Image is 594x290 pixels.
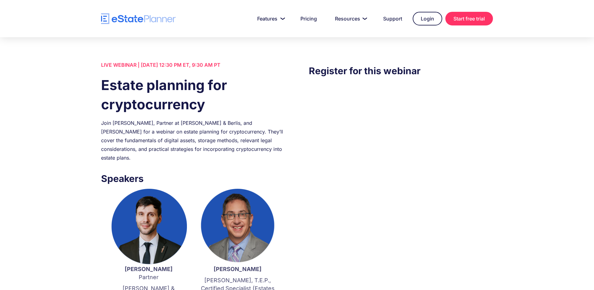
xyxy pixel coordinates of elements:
a: Login [413,12,442,25]
h1: Estate planning for cryptocurrency [101,75,285,114]
a: Resources [327,12,373,25]
h3: Speakers [101,171,285,186]
strong: [PERSON_NAME] [125,266,173,272]
a: Start free trial [445,12,493,25]
strong: [PERSON_NAME] [214,266,262,272]
a: home [101,13,176,24]
div: LIVE WEBINAR | [DATE] 12:30 PM ET, 9:30 AM PT [101,61,285,69]
a: Features [250,12,290,25]
div: Join [PERSON_NAME], Partner at [PERSON_NAME] & Berlis, and [PERSON_NAME] for a webinar on estate ... [101,119,285,162]
a: Pricing [293,12,324,25]
a: Support [376,12,410,25]
h3: Register for this webinar [309,64,493,78]
p: Partner [110,265,187,281]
